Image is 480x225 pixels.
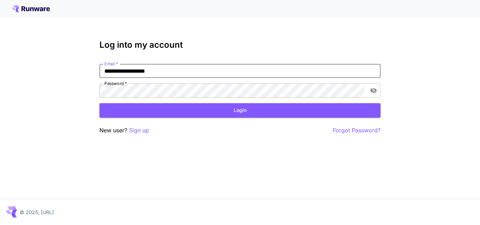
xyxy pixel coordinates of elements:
[104,80,127,86] label: Password
[367,84,380,97] button: toggle password visibility
[333,126,381,135] button: Forgot Password?
[99,126,149,135] p: New user?
[99,40,381,50] h3: Log into my account
[20,209,54,216] p: © 2025, [URL]
[104,61,118,67] label: Email
[99,103,381,118] button: Login
[129,126,149,135] button: Sign up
